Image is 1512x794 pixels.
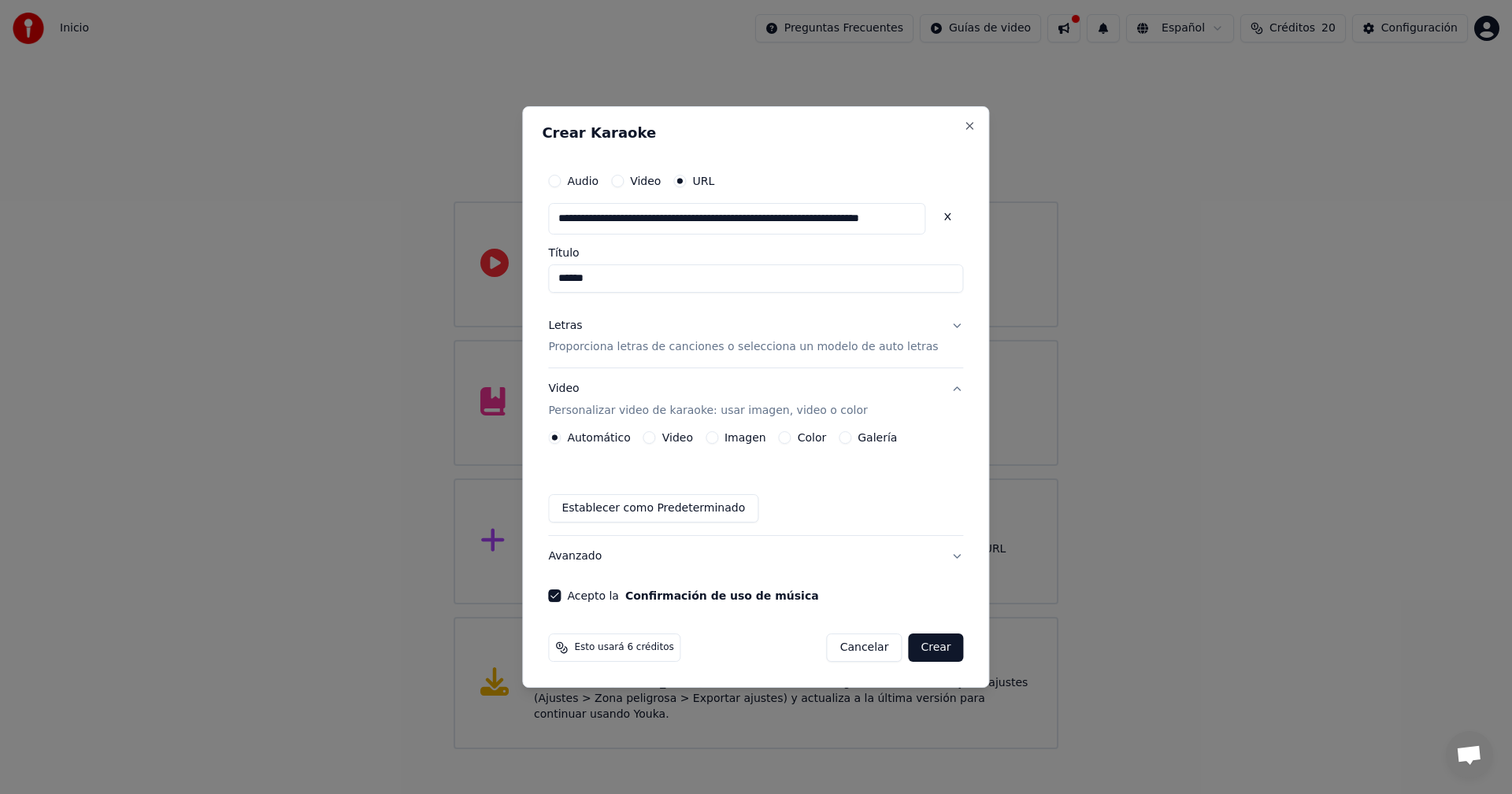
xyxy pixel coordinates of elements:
[548,318,582,334] div: Letras
[542,126,969,140] h2: Crear Karaoke
[548,340,938,356] p: Proporciona letras de canciones o selecciona un modelo de auto letras
[548,536,963,577] button: Avanzado
[548,369,963,432] button: VideoPersonalizar video de karaoke: usar imagen, video o color
[625,590,819,601] button: Acepto la
[858,432,897,443] label: Galería
[567,590,818,601] label: Acepto la
[630,175,661,186] label: Video
[724,432,766,443] label: Imagen
[548,382,867,419] div: Video
[798,432,827,443] label: Color
[548,305,963,368] button: LetrasProporciona letras de canciones o selecciona un modelo de auto letras
[574,641,673,654] span: Esto usará 6 créditos
[548,494,758,523] button: Establecer como Predeterminado
[908,633,963,662] button: Crear
[567,432,630,443] label: Automático
[548,247,963,258] label: Título
[827,633,902,662] button: Cancelar
[548,431,963,535] div: VideoPersonalizar video de karaoke: usar imagen, video o color
[567,175,598,186] label: Audio
[662,432,693,443] label: Video
[692,175,714,186] label: URL
[548,403,867,419] p: Personalizar video de karaoke: usar imagen, video o color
